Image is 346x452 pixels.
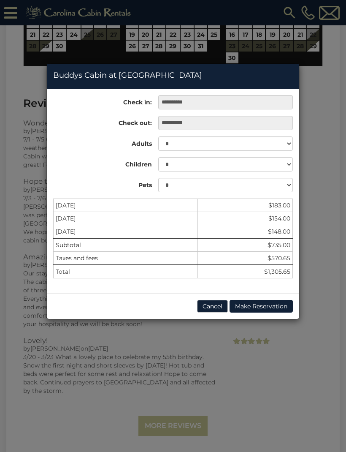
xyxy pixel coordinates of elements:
[198,212,293,225] td: $154.00
[198,252,293,265] td: $570.65
[47,116,152,127] label: Check out:
[198,265,293,278] td: $1,305.65
[54,225,198,239] td: [DATE]
[54,212,198,225] td: [DATE]
[198,199,293,212] td: $183.00
[47,178,152,189] label: Pets
[54,199,198,212] td: [DATE]
[47,157,152,169] label: Children
[53,70,293,81] h4: Buddys Cabin at [GEOGRAPHIC_DATA]
[197,300,228,313] button: Cancel
[54,238,198,252] td: Subtotal
[54,265,198,278] td: Total
[47,95,152,106] label: Check in:
[54,252,198,265] td: Taxes and fees
[230,300,293,313] button: Make Reservation
[47,136,152,148] label: Adults
[198,225,293,239] td: $148.00
[198,238,293,252] td: $735.00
